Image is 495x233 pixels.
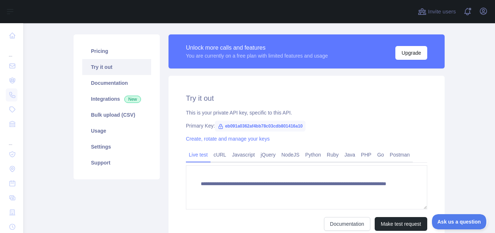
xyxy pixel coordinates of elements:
[302,149,324,161] a: Python
[186,93,427,103] h2: Try it out
[324,217,370,231] a: Documentation
[186,122,427,129] div: Primary Key:
[186,149,211,161] a: Live test
[387,149,413,161] a: Postman
[186,52,328,59] div: You are currently on a free plan with limited features and usage
[432,214,488,229] iframe: Toggle Customer Support
[82,59,151,75] a: Try it out
[82,91,151,107] a: Integrations New
[215,121,305,132] span: eb091a0362af4bb78c03cdb801416a10
[6,132,17,146] div: ...
[82,43,151,59] a: Pricing
[395,46,427,60] button: Upgrade
[342,149,358,161] a: Java
[428,8,456,16] span: Invite users
[258,149,278,161] a: jQuery
[82,123,151,139] a: Usage
[82,107,151,123] a: Bulk upload (CSV)
[124,96,141,103] span: New
[229,149,258,161] a: Javascript
[6,43,17,58] div: ...
[375,217,427,231] button: Make test request
[186,136,270,142] a: Create, rotate and manage your keys
[278,149,302,161] a: NodeJS
[324,149,342,161] a: Ruby
[186,109,427,116] div: This is your private API key, specific to this API.
[82,139,151,155] a: Settings
[416,6,457,17] button: Invite users
[374,149,387,161] a: Go
[186,43,328,52] div: Unlock more calls and features
[82,75,151,91] a: Documentation
[358,149,374,161] a: PHP
[211,149,229,161] a: cURL
[82,155,151,171] a: Support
